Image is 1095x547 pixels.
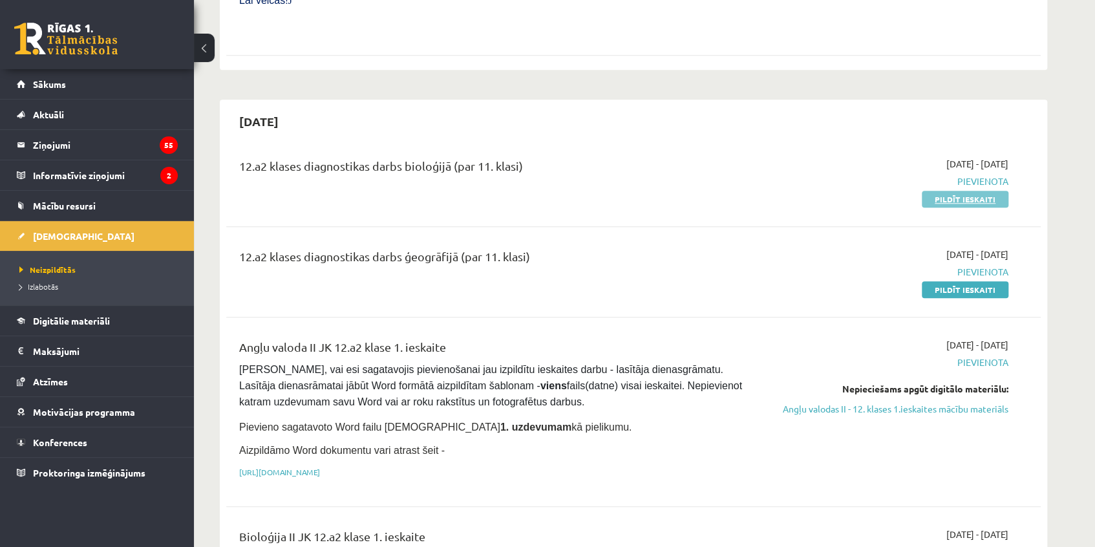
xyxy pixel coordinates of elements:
a: Rīgas 1. Tālmācības vidusskola [14,23,118,55]
span: Aktuāli [33,109,64,120]
a: [URL][DOMAIN_NAME] [239,467,320,477]
span: Neizpildītās [19,264,76,275]
a: Atzīmes [17,367,178,396]
div: 12.a2 klases diagnostikas darbs bioloģijā (par 11. klasi) [239,157,745,181]
span: [DATE] - [DATE] [946,157,1008,171]
a: Maksājumi [17,336,178,366]
span: Pievienota [765,175,1008,188]
span: Digitālie materiāli [33,315,110,327]
div: Nepieciešams apgūt digitālo materiālu: [765,382,1008,396]
i: 55 [160,136,178,154]
strong: 1. uzdevumam [500,422,571,433]
span: Pievienota [765,356,1008,369]
span: [DATE] - [DATE] [946,248,1008,261]
div: 12.a2 klases diagnostikas darbs ģeogrāfijā (par 11. klasi) [239,248,745,272]
span: Mācību resursi [33,200,96,211]
span: Atzīmes [33,376,68,387]
span: [PERSON_NAME], vai esi sagatavojis pievienošanai jau izpildītu ieskaites darbu - lasītāja dienasg... [239,364,745,407]
a: Ziņojumi55 [17,130,178,160]
span: Motivācijas programma [33,406,135,418]
a: Motivācijas programma [17,397,178,427]
span: [DATE] - [DATE] [946,528,1008,541]
a: Neizpildītās [19,264,181,275]
a: Mācību resursi [17,191,178,220]
a: Pildīt ieskaiti [922,191,1008,208]
span: Pievienota [765,265,1008,279]
span: Sākums [33,78,66,90]
a: Aktuāli [17,100,178,129]
a: Sākums [17,69,178,99]
legend: Informatīvie ziņojumi [33,160,178,190]
span: Konferences [33,436,87,448]
div: Angļu valoda II JK 12.a2 klase 1. ieskaite [239,338,745,362]
strong: viens [540,380,567,391]
a: Informatīvie ziņojumi2 [17,160,178,190]
a: Digitālie materiāli [17,306,178,336]
legend: Ziņojumi [33,130,178,160]
span: Izlabotās [19,281,58,292]
a: Izlabotās [19,281,181,292]
a: Konferences [17,427,178,457]
a: Proktoringa izmēģinājums [17,458,178,488]
h2: [DATE] [226,106,292,136]
a: Angļu valodas II - 12. klases 1.ieskaites mācību materiāls [765,402,1008,416]
span: Aizpildāmo Word dokumentu vari atrast šeit - [239,445,445,456]
a: Pildīt ieskaiti [922,281,1008,298]
i: 2 [160,167,178,184]
a: [DEMOGRAPHIC_DATA] [17,221,178,251]
span: [DATE] - [DATE] [946,338,1008,352]
span: Pievieno sagatavoto Word failu [DEMOGRAPHIC_DATA] kā pielikumu. [239,422,632,433]
span: Proktoringa izmēģinājums [33,467,145,478]
span: [DEMOGRAPHIC_DATA] [33,230,134,242]
legend: Maksājumi [33,336,178,366]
